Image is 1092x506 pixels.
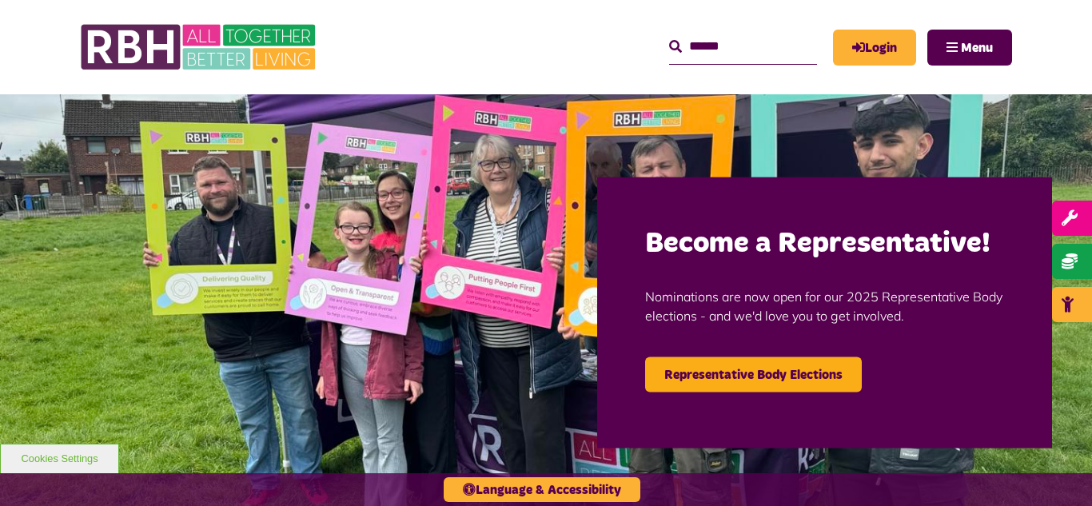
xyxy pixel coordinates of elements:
[645,357,862,392] a: Representative Body Elections
[80,16,320,78] img: RBH
[444,477,640,502] button: Language & Accessibility
[961,42,993,54] span: Menu
[927,30,1012,66] button: Navigation
[645,262,1004,349] p: Nominations are now open for our 2025 Representative Body elections - and we'd love you to get in...
[833,30,916,66] a: MyRBH
[645,225,1004,262] h2: Become a Representative!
